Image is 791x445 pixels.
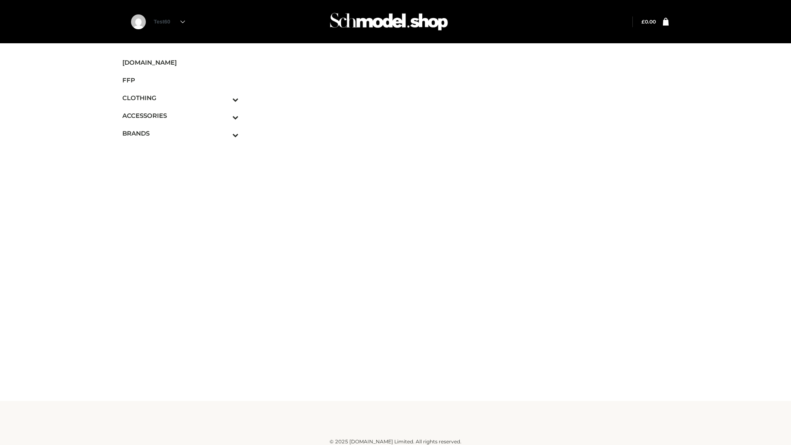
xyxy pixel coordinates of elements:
a: CLOTHINGToggle Submenu [122,89,239,107]
span: [DOMAIN_NAME] [122,58,239,67]
button: Toggle Submenu [210,107,239,124]
a: £0.00 [641,19,656,25]
img: Schmodel Admin 964 [327,5,451,38]
span: £ [641,19,645,25]
a: Test60 [154,19,185,25]
span: FFP [122,75,239,85]
a: BRANDSToggle Submenu [122,124,239,142]
button: Toggle Submenu [210,124,239,142]
span: BRANDS [122,129,239,138]
bdi: 0.00 [641,19,656,25]
span: ACCESSORIES [122,111,239,120]
a: ACCESSORIESToggle Submenu [122,107,239,124]
a: FFP [122,71,239,89]
button: Toggle Submenu [210,89,239,107]
a: [DOMAIN_NAME] [122,54,239,71]
span: CLOTHING [122,93,239,103]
